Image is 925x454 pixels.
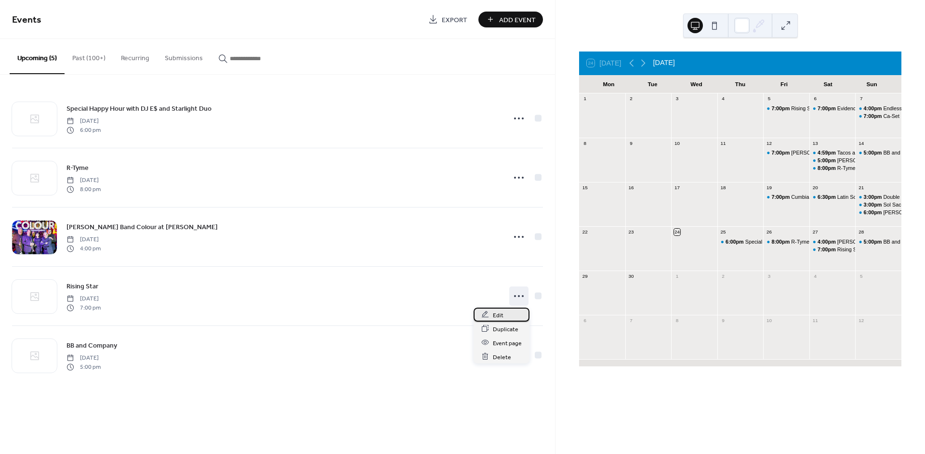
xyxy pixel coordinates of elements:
[581,140,588,147] div: 8
[837,194,858,201] div: Latin Sol
[478,12,543,27] a: Add Event
[653,58,675,68] div: [DATE]
[66,282,98,292] span: Rising Star
[763,238,809,246] div: R-Tyme
[674,184,681,191] div: 17
[855,113,901,120] div: Ca-Set
[674,318,681,324] div: 8
[12,11,41,29] span: Events
[791,149,914,156] div: [PERSON_NAME] Band Colour at [PERSON_NAME]
[493,324,518,334] span: Duplicate
[581,184,588,191] div: 15
[581,229,588,235] div: 22
[720,318,727,324] div: 9
[720,96,727,103] div: 4
[66,163,89,173] span: R-Tyme
[771,105,791,112] span: 7:00pm
[157,39,211,73] button: Submissions
[628,96,634,103] div: 2
[855,105,901,112] div: Endless Sumer Party - Breezin Band
[66,244,101,253] span: 4:00 pm
[674,229,681,235] div: 24
[812,140,819,147] div: 13
[766,140,773,147] div: 12
[66,126,101,134] span: 6:00 pm
[855,201,901,208] div: Sol Sacrifice
[581,96,588,103] div: 1
[762,75,806,93] div: Fri
[718,75,762,93] div: Thu
[766,96,773,103] div: 5
[818,149,837,156] span: 4:59pm
[818,246,837,253] span: 7:00pm
[763,194,809,201] div: Cumbia Boogie
[66,162,89,173] a: R-Tyme
[720,273,727,280] div: 2
[855,194,901,201] div: Double Band Party on the Kimball Patio Featuring:
[883,149,924,156] div: BB and Company
[864,149,884,156] span: 5:00pm
[812,273,819,280] div: 4
[66,281,98,292] a: Rising Star
[720,229,727,235] div: 25
[850,75,894,93] div: Sun
[818,194,837,201] span: 6:30pm
[493,352,511,362] span: Delete
[628,140,634,147] div: 9
[763,105,809,112] div: Rising Star
[766,184,773,191] div: 19
[858,273,865,280] div: 5
[771,149,791,156] span: 7:00pm
[809,165,856,172] div: R-Tyme
[809,105,856,112] div: Evidence
[66,185,101,194] span: 8:00 pm
[442,15,467,25] span: Export
[812,96,819,103] div: 6
[855,209,901,216] div: Piki Moreno Presents Delaney and Jaymes
[720,184,727,191] div: 18
[66,176,101,185] span: [DATE]
[493,310,503,320] span: Edit
[65,39,113,73] button: Past (100+)
[66,117,101,126] span: [DATE]
[855,238,901,246] div: BB and Company
[864,105,884,112] span: 4:00pm
[883,201,912,208] div: Sol Sacrifice
[809,149,856,156] div: Tacos and Tequila Festival - Saturday night double feature at Kimball
[674,273,681,280] div: 1
[720,140,727,147] div: 11
[581,273,588,280] div: 29
[809,157,856,164] div: Santana Soul
[818,165,837,172] span: 8:00pm
[809,238,856,246] div: George Villasenor’s Band Colour at Kimball
[66,363,101,371] span: 5:00 pm
[766,229,773,235] div: 26
[674,96,681,103] div: 3
[66,340,117,351] a: BB and Company
[864,201,884,208] span: 3:00pm
[766,273,773,280] div: 3
[883,113,899,120] div: Ca-Set
[499,15,536,25] span: Add Event
[855,149,901,156] div: BB and Company
[10,39,65,74] button: Upcoming (5)
[791,105,817,112] div: Rising Star
[717,238,764,246] div: Special Happy Hour with DJ E$ and Starlight Duo
[812,318,819,324] div: 11
[493,338,522,348] span: Event page
[864,209,884,216] span: 6:00pm
[837,246,863,253] div: Rising Star
[883,238,924,246] div: BB and Company
[631,75,674,93] div: Tue
[587,75,631,93] div: Mon
[864,113,884,120] span: 7:00pm
[674,75,718,93] div: Wed
[809,194,856,201] div: Latin Sol
[581,318,588,324] div: 6
[674,140,681,147] div: 10
[812,184,819,191] div: 20
[628,184,634,191] div: 16
[812,229,819,235] div: 27
[66,103,211,114] a: Special Happy Hour with DJ E$ and Starlight Duo
[628,273,634,280] div: 30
